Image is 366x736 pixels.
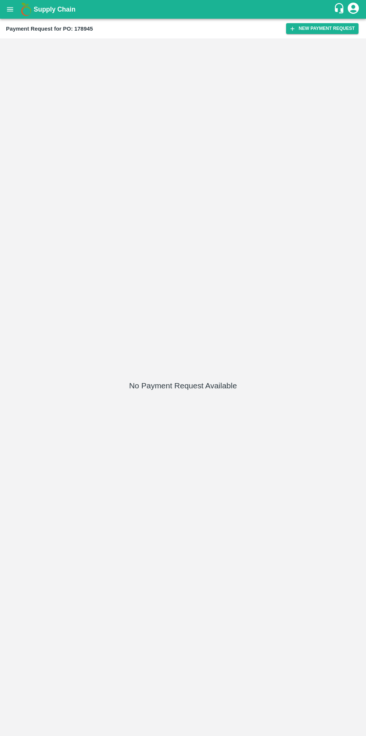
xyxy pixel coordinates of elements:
[1,1,19,18] button: open drawer
[347,1,360,17] div: account of current user
[19,2,34,17] img: logo
[334,3,347,16] div: customer-support
[129,381,237,391] h5: No Payment Request Available
[6,26,93,32] b: Payment Request for PO: 178945
[34,6,75,13] b: Supply Chain
[286,23,359,34] button: New Payment Request
[34,4,334,15] a: Supply Chain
